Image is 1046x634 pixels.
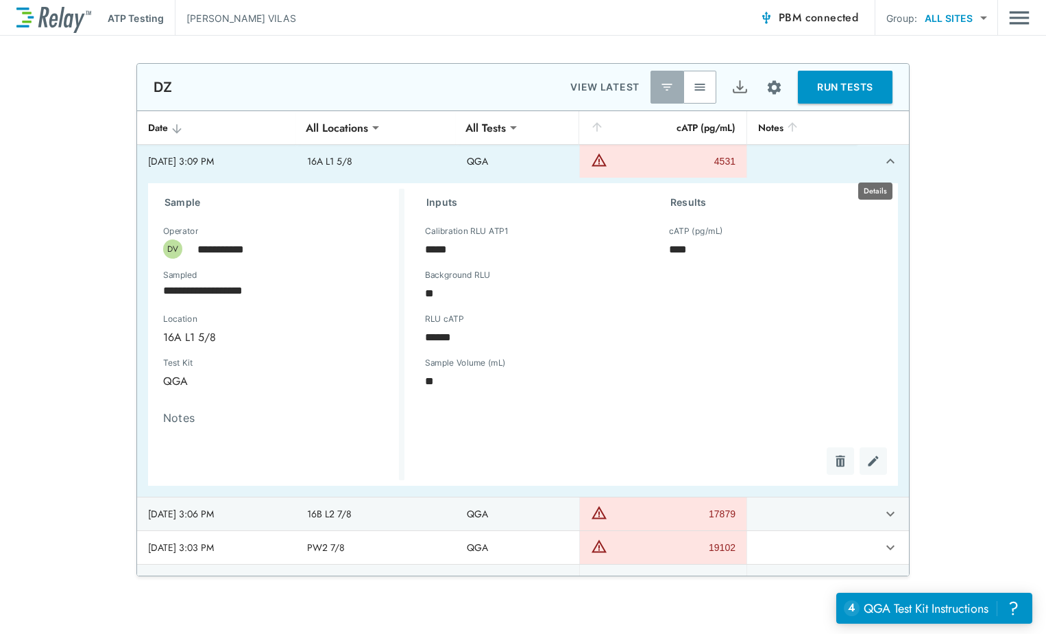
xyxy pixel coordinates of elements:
div: [DATE] 3:09 PM [148,154,285,168]
p: ATP Testing [108,11,164,25]
button: expand row [879,150,902,173]
div: All Tests [456,114,515,141]
span: PBM [779,8,858,27]
img: Edit test [866,454,880,468]
button: expand row [879,570,902,593]
label: Location [163,314,337,324]
button: expand row [879,536,902,559]
label: Sample Volume (mL) [425,358,506,368]
h3: Sample [165,194,399,211]
img: Drawer Icon [1009,5,1030,31]
td: 16B L2 7/8 [296,497,456,530]
p: [PERSON_NAME] VILAS [186,11,296,25]
h3: Results [670,194,881,211]
table: sticky table [137,111,909,598]
label: Operator [163,226,198,236]
label: Sampled [163,270,197,280]
label: Calibration RLU ATP1 [425,226,508,236]
button: PBM connected [754,4,864,32]
img: View All [693,80,707,94]
td: QGA [456,145,579,178]
button: Export [723,71,756,104]
input: Choose date, selected date is Aug 14, 2025 [154,277,376,304]
img: LuminUltra Relay [16,3,91,33]
td: 16A L1 5/8 [296,145,456,178]
th: Date [137,111,296,145]
p: Group: [886,11,917,25]
img: Warning [591,538,607,554]
button: RUN TESTS [798,71,892,104]
div: [DATE] 3:03 PM [148,541,285,554]
span: connected [805,10,859,25]
div: All Locations [296,114,378,141]
label: RLU cATP [425,314,463,324]
img: Settings Icon [766,79,783,96]
td: QGA [456,497,579,530]
div: 17879 [611,507,735,521]
td: PW2 7/8 [296,531,456,564]
div: 4531 [611,154,735,168]
div: Notes [758,119,846,136]
p: VIEW LATEST [570,79,640,95]
div: 16A L1 5/8 [154,323,385,351]
label: Background RLU [425,270,490,280]
p: DZ [154,79,172,95]
iframe: Resource center [836,593,1032,624]
img: Warning [591,504,607,521]
div: [DATE] 3:06 PM [148,507,285,521]
img: Warning [591,152,607,168]
button: expand row [879,502,902,526]
label: cATP (pg/mL) [669,226,723,236]
div: 2666 [591,574,735,588]
td: QGA [456,531,579,564]
div: 19102 [611,541,735,554]
button: Edit test [860,447,887,475]
img: Latest [660,80,674,94]
div: cATP (pg/mL) [590,119,735,136]
button: Main menu [1009,5,1030,31]
button: Site setup [756,69,792,106]
img: Export Icon [731,79,749,96]
td: 16b L2 6/8 [296,565,456,598]
img: Connected Icon [759,11,773,25]
div: QGA [154,367,292,395]
label: Test Kit [163,358,267,368]
td: QGA [456,565,579,598]
div: DV [163,239,182,259]
div: Details [858,183,892,200]
h3: Inputs [426,194,637,211]
div: [DATE] 12:53 PM [148,574,285,588]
